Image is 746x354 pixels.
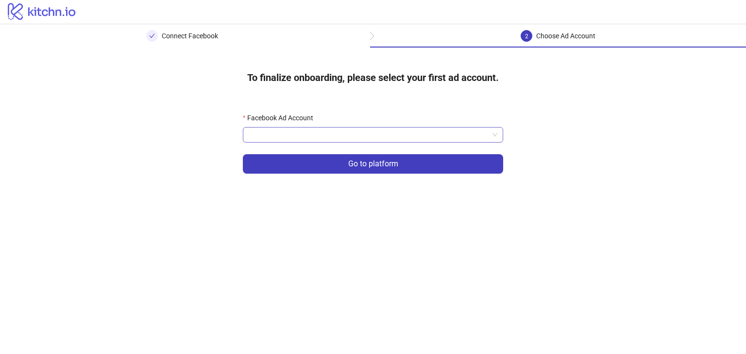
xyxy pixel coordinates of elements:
h4: To finalize onboarding, please select your first ad account. [232,63,514,92]
label: Facebook Ad Account [243,113,320,123]
div: Connect Facebook [162,30,218,42]
span: 2 [525,33,528,40]
button: Go to platform [243,154,503,174]
div: Choose Ad Account [536,30,595,42]
span: check [149,33,155,39]
input: Facebook Ad Account [249,128,489,142]
span: Go to platform [348,160,398,168]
